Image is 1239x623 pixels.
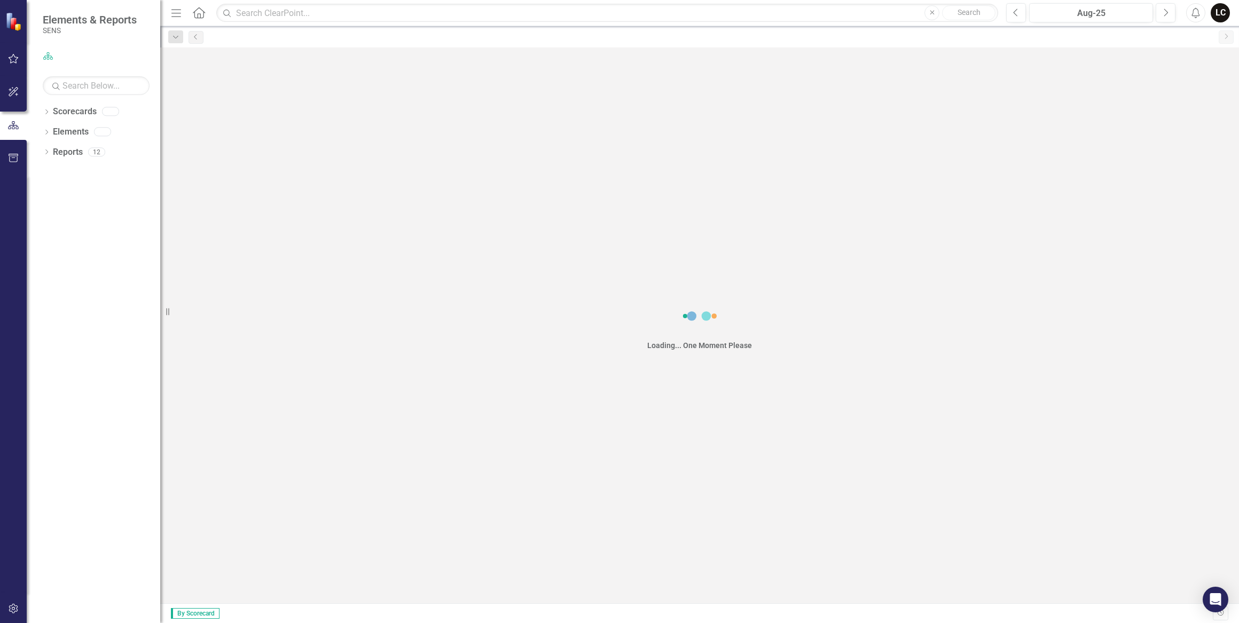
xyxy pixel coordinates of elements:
div: Loading... One Moment Please [647,340,752,351]
small: SENS [43,26,137,35]
div: Open Intercom Messenger [1203,587,1228,612]
img: ClearPoint Strategy [5,11,25,31]
button: Search [942,5,995,20]
span: By Scorecard [171,608,219,619]
a: Elements [53,126,89,138]
a: Reports [53,146,83,159]
button: LC [1211,3,1230,22]
span: Elements & Reports [43,13,137,26]
div: 12 [88,147,105,156]
a: Scorecards [53,106,97,118]
input: Search ClearPoint... [216,4,998,22]
span: Search [958,8,981,17]
button: Aug-25 [1029,3,1153,22]
div: Aug-25 [1033,7,1149,20]
input: Search Below... [43,76,150,95]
